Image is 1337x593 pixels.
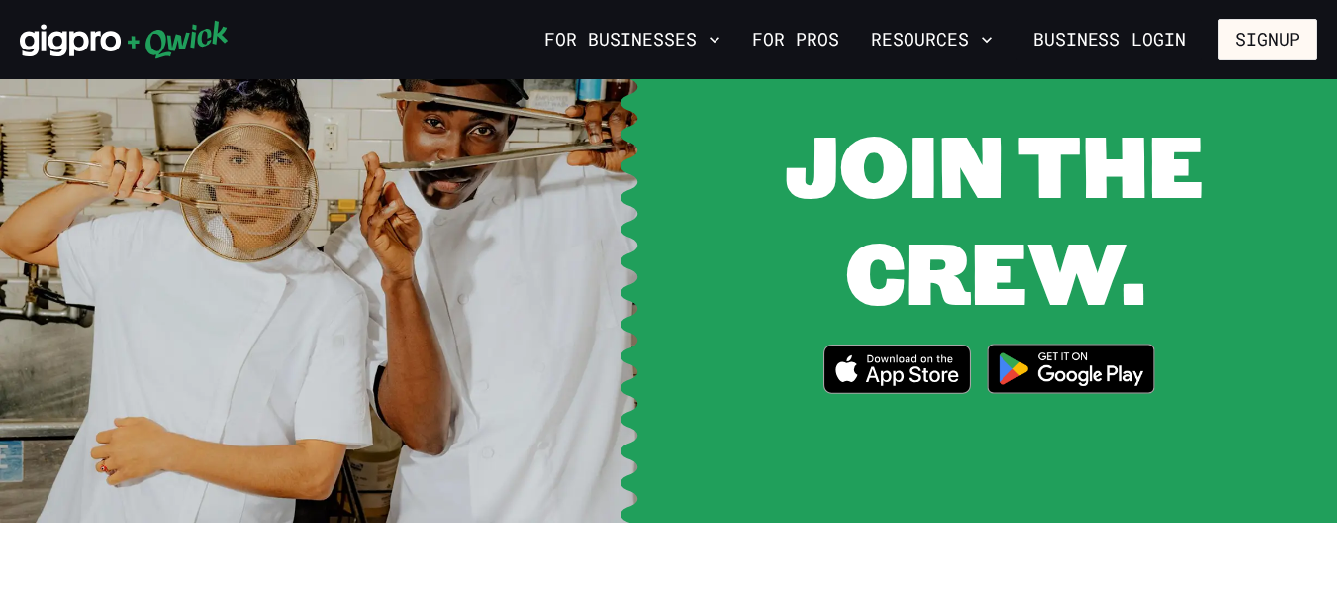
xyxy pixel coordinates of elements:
[863,23,1001,56] button: Resources
[823,345,972,400] a: Download on the App Store
[1016,19,1202,60] a: Business Login
[975,332,1167,406] img: Get it on Google Play
[536,23,728,56] button: For Businesses
[744,23,847,56] a: For Pros
[1218,19,1317,60] button: Signup
[785,107,1204,328] span: JOIN THE CREW.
